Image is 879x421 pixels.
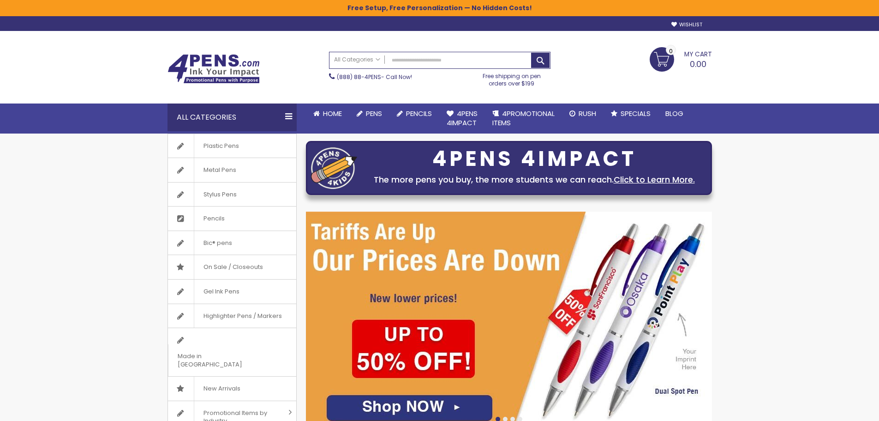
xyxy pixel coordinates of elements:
a: Pencils [168,207,296,231]
span: Bic® pens [194,231,241,255]
span: Home [323,109,342,118]
span: Blog [665,109,683,118]
a: Made in [GEOGRAPHIC_DATA] [168,328,296,376]
span: All Categories [334,56,380,63]
span: Pencils [406,109,432,118]
span: Made in [GEOGRAPHIC_DATA] [168,344,273,376]
span: Specials [621,109,651,118]
a: Click to Learn More. [614,174,695,185]
a: Gel Ink Pens [168,280,296,304]
img: four_pen_logo.png [311,147,357,189]
img: 4Pens Custom Pens and Promotional Products [167,54,260,84]
a: Rush [562,104,604,124]
span: - Call Now! [337,73,412,81]
span: Stylus Pens [194,183,246,207]
span: New Arrivals [194,377,250,401]
span: Highlighter Pens / Markers [194,304,291,328]
a: Highlighter Pens / Markers [168,304,296,328]
a: Stylus Pens [168,183,296,207]
span: Gel Ink Pens [194,280,249,304]
a: 0.00 0 [650,47,712,70]
span: On Sale / Closeouts [194,255,272,279]
span: Pencils [194,207,234,231]
div: Free shipping on pen orders over $199 [473,69,550,87]
a: 4Pens4impact [439,104,485,134]
a: Metal Pens [168,158,296,182]
div: 4PENS 4IMPACT [362,149,707,169]
span: 4PROMOTIONAL ITEMS [492,109,555,128]
span: Metal Pens [194,158,245,182]
span: Plastic Pens [194,134,248,158]
span: 0.00 [690,58,706,70]
a: Home [306,104,349,124]
div: All Categories [167,104,297,131]
a: (888) 88-4PENS [337,73,381,81]
span: Pens [366,109,382,118]
a: Wishlist [671,21,702,28]
span: 0 [669,47,673,55]
span: Rush [579,109,596,118]
a: Pens [349,104,389,124]
a: Blog [658,104,691,124]
a: Pencils [389,104,439,124]
a: New Arrivals [168,377,296,401]
div: The more pens you buy, the more students we can reach. [362,173,707,186]
span: 4Pens 4impact [447,109,478,128]
a: Specials [604,104,658,124]
a: Bic® pens [168,231,296,255]
a: Plastic Pens [168,134,296,158]
a: On Sale / Closeouts [168,255,296,279]
a: 4PROMOTIONALITEMS [485,104,562,134]
a: All Categories [329,52,385,67]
